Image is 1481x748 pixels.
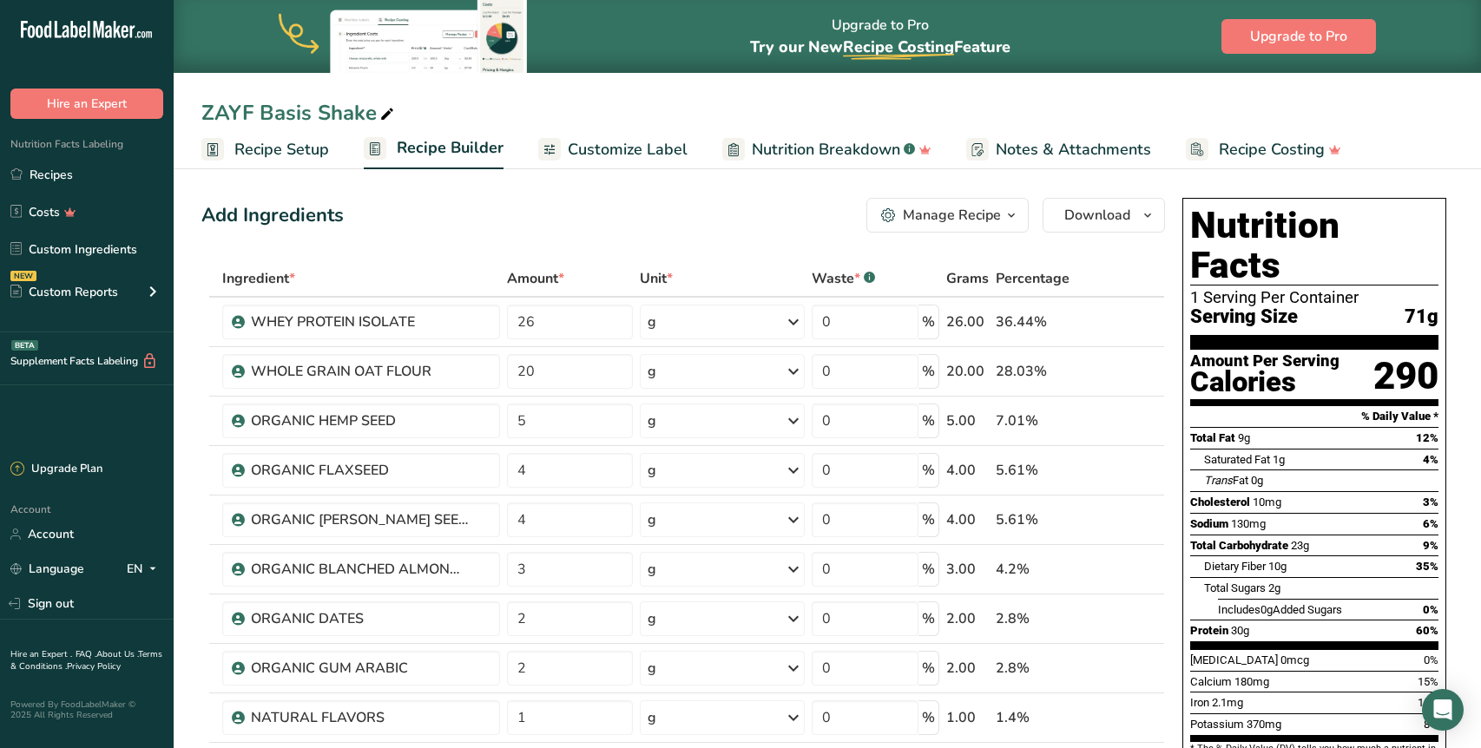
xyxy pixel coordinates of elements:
span: Serving Size [1190,306,1298,328]
div: g [648,509,656,530]
span: Notes & Attachments [996,138,1151,161]
span: 2g [1268,581,1280,594]
div: ORGANIC GUM ARABIC [251,658,468,679]
span: Recipe Costing [843,36,954,57]
span: Download [1064,205,1130,226]
a: Notes & Attachments [966,130,1151,169]
div: Calories [1190,370,1339,395]
div: 290 [1373,353,1438,399]
button: Upgrade to Pro [1221,19,1376,54]
button: Hire an Expert [10,89,163,119]
span: Upgrade to Pro [1250,26,1347,47]
i: Trans [1204,474,1233,487]
a: Recipe Setup [201,130,329,169]
div: 5.61% [996,509,1083,530]
div: 20.00 [946,361,989,382]
div: g [648,707,656,728]
span: 2.1mg [1212,696,1243,709]
div: 26.00 [946,312,989,332]
span: Try our New Feature [750,36,1010,57]
div: 2.00 [946,658,989,679]
div: 5.61% [996,460,1083,481]
span: 370mg [1247,718,1281,731]
button: Download [1043,198,1165,233]
div: Amount Per Serving [1190,353,1339,370]
span: Percentage [996,268,1070,289]
div: 1.4% [996,707,1083,728]
span: 0mcg [1280,653,1309,666]
span: Grams [946,268,989,289]
span: 71g [1405,306,1438,328]
span: Total Sugars [1204,581,1266,594]
span: Saturated Fat [1204,453,1270,466]
div: EN [127,559,163,580]
div: ORGANIC FLAXSEED [251,460,468,481]
span: Protein [1190,624,1228,637]
span: 0g [1251,474,1263,487]
section: % Daily Value * [1190,406,1438,427]
span: Includes Added Sugars [1218,603,1342,616]
span: 60% [1416,624,1438,637]
span: 130mg [1231,517,1266,530]
span: 9g [1238,431,1250,444]
span: Ingredient [222,268,295,289]
div: g [648,410,656,431]
span: 9% [1423,539,1438,552]
button: Manage Recipe [866,198,1029,233]
span: 4% [1423,453,1438,466]
span: Customize Label [568,138,688,161]
div: NATURAL FLAVORS [251,707,468,728]
div: g [648,658,656,679]
span: 35% [1416,560,1438,573]
div: 4.2% [996,559,1083,580]
span: 0g [1260,603,1273,616]
a: Nutrition Breakdown [722,130,931,169]
div: Powered By FoodLabelMaker © 2025 All Rights Reserved [10,699,163,720]
span: 10mg [1253,495,1281,509]
div: ORGANIC BLANCHED ALMONDS [251,559,468,580]
div: 1 Serving Per Container [1190,289,1438,306]
div: ORGANIC DATES [251,608,468,629]
a: Recipe Costing [1186,130,1341,169]
span: [MEDICAL_DATA] [1190,653,1278,666]
span: Recipe Setup [234,138,329,161]
a: FAQ . [76,648,96,660]
div: BETA [11,340,38,351]
span: 0% [1423,603,1438,616]
div: Add Ingredients [201,201,344,230]
a: Customize Label [538,130,688,169]
div: Open Intercom Messenger [1422,689,1464,731]
span: Iron [1190,696,1209,709]
a: Terms & Conditions . [10,648,162,673]
div: Upgrade Plan [10,461,102,478]
div: ORGANIC [PERSON_NAME] SEED [251,509,468,530]
div: WHEY PROTEIN ISOLATE [251,312,468,332]
span: 10g [1268,560,1287,573]
div: ORGANIC HEMP SEED [251,410,468,431]
div: 7.01% [996,410,1083,431]
div: g [648,559,656,580]
span: Potassium [1190,718,1244,731]
span: Total Fat [1190,431,1235,444]
a: Hire an Expert . [10,648,72,660]
span: Dietary Fiber [1204,560,1266,573]
span: 0% [1424,653,1438,666]
div: 4.00 [946,460,989,481]
div: 36.44% [996,312,1083,332]
div: g [648,312,656,332]
span: Unit [640,268,673,289]
span: Cholesterol [1190,495,1250,509]
div: ZAYF Basis Shake [201,97,398,128]
span: 30g [1231,624,1249,637]
span: 180mg [1234,675,1269,688]
h1: Nutrition Facts [1190,206,1438,285]
span: 15% [1418,675,1438,688]
span: Recipe Costing [1219,138,1325,161]
div: g [648,361,656,382]
div: 4.00 [946,509,989,530]
div: 3.00 [946,559,989,580]
div: 2.8% [996,658,1083,679]
span: Fat [1204,474,1248,487]
div: g [648,460,656,481]
div: 28.03% [996,361,1083,382]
